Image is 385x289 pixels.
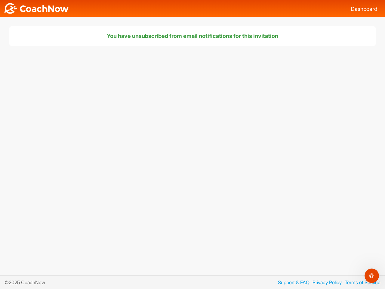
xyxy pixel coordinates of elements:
[365,269,379,283] iframe: Intercom live chat
[342,279,380,286] a: Terms of Service
[15,32,370,40] h3: You have unsubscribed from email notifications for this invitation
[310,279,342,286] a: Privacy Policy
[275,279,310,286] a: Support & FAQ
[351,6,377,12] a: Dashboard
[5,279,50,286] p: © 2025 CoachNow
[3,3,69,14] img: CoachNow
